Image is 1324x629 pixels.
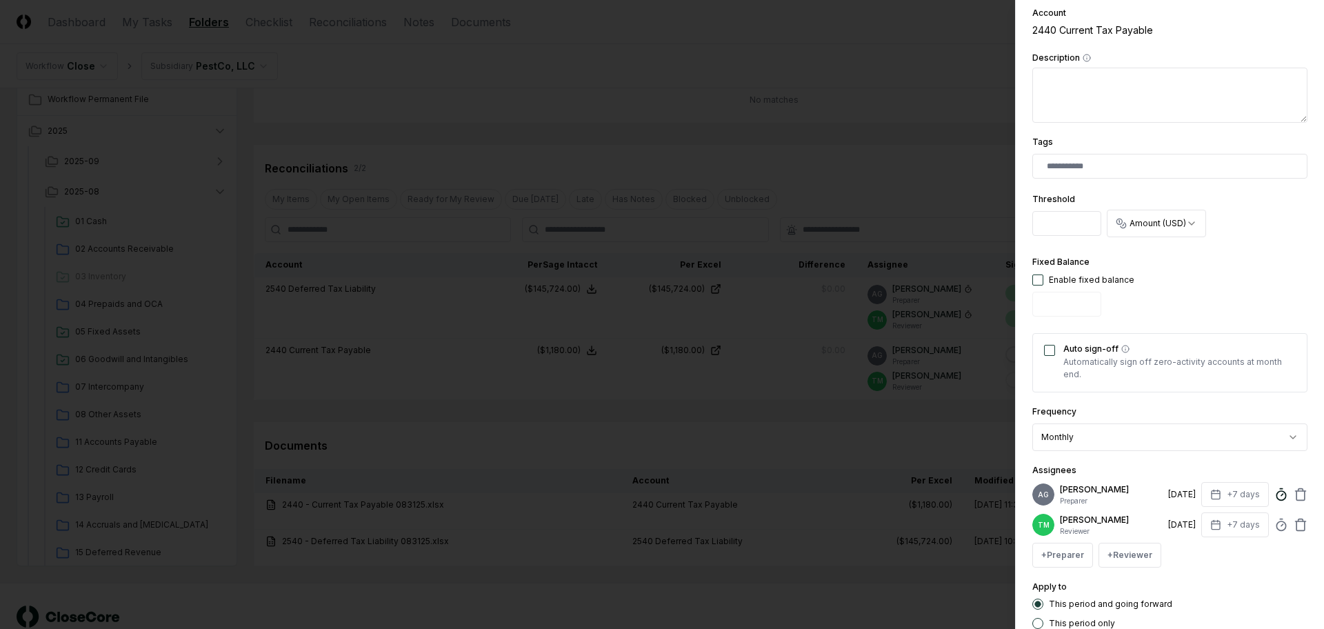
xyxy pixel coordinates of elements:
[1121,345,1130,353] button: Auto sign-off
[1032,23,1307,37] div: 2440 Current Tax Payable
[1032,543,1093,568] button: +Preparer
[1168,488,1196,501] div: [DATE]
[1032,9,1307,17] div: Account
[1060,496,1163,506] p: Preparer
[1168,519,1196,531] div: [DATE]
[1038,520,1050,530] span: TM
[1038,490,1049,500] span: AG
[1099,543,1161,568] button: +Reviewer
[1032,581,1067,592] label: Apply to
[1201,512,1269,537] button: +7 days
[1049,619,1115,628] label: This period only
[1063,356,1296,381] p: Automatically sign off zero-activity accounts at month end.
[1060,483,1163,496] p: [PERSON_NAME]
[1083,54,1091,62] button: Description
[1060,514,1163,526] p: [PERSON_NAME]
[1063,345,1296,353] label: Auto sign-off
[1060,526,1163,537] p: Reviewer
[1032,465,1076,475] label: Assignees
[1032,257,1090,267] label: Fixed Balance
[1032,194,1075,204] label: Threshold
[1049,274,1134,286] div: Enable fixed balance
[1049,600,1172,608] label: This period and going forward
[1032,406,1076,417] label: Frequency
[1032,54,1307,62] label: Description
[1032,137,1053,147] label: Tags
[1201,482,1269,507] button: +7 days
